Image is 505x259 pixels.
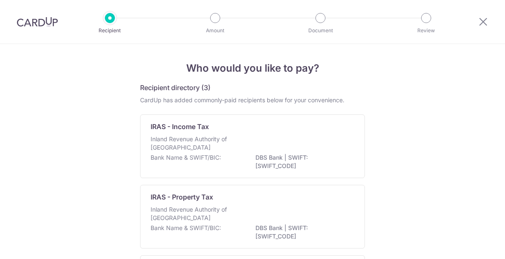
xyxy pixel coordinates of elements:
p: IRAS - Income Tax [151,122,209,132]
p: IRAS - Property Tax [151,192,213,202]
img: CardUp [17,17,58,27]
p: Bank Name & SWIFT/BIC: [151,224,221,232]
p: Recipient [79,26,141,35]
div: CardUp has added commonly-paid recipients below for your convenience. [140,96,365,104]
p: Review [395,26,457,35]
p: Bank Name & SWIFT/BIC: [151,153,221,162]
h5: Recipient directory (3) [140,83,211,93]
p: DBS Bank | SWIFT: [SWIFT_CODE] [255,224,349,241]
p: Amount [184,26,246,35]
p: Document [289,26,351,35]
p: DBS Bank | SWIFT: [SWIFT_CODE] [255,153,349,170]
p: Inland Revenue Authority of [GEOGRAPHIC_DATA] [151,135,239,152]
p: Inland Revenue Authority of [GEOGRAPHIC_DATA] [151,205,239,222]
h4: Who would you like to pay? [140,61,365,76]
